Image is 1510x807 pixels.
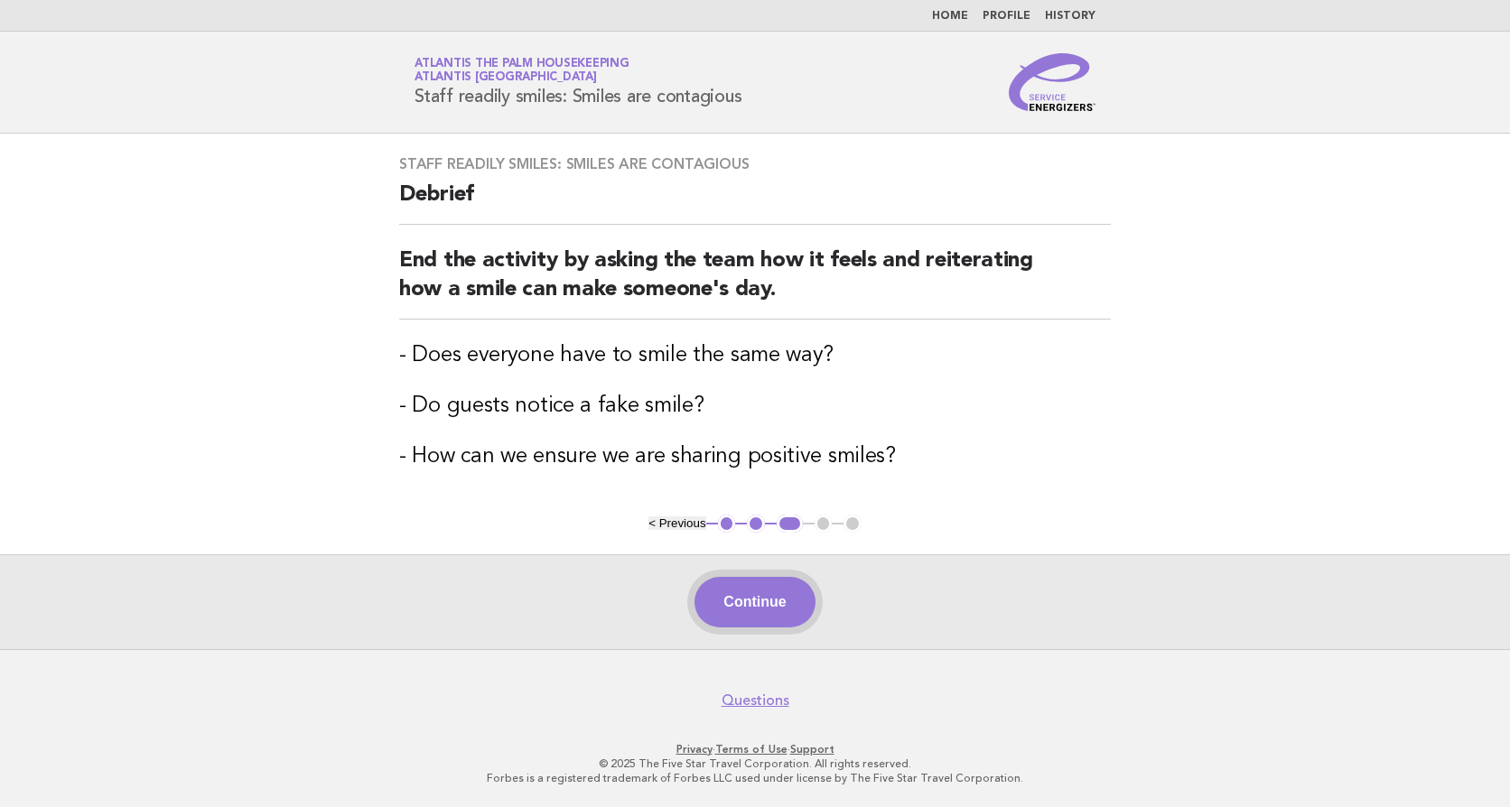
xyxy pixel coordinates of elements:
[399,181,1111,225] h2: Debrief
[718,515,736,533] button: 1
[399,246,1111,320] h2: End the activity by asking the team how it feels and reiterating how a smile can make someone's day.
[399,155,1111,173] h3: Staff readily smiles: Smiles are contagious
[415,58,629,83] a: Atlantis The Palm HousekeepingAtlantis [GEOGRAPHIC_DATA]
[399,442,1111,471] h3: - How can we ensure we are sharing positive smiles?
[983,11,1030,22] a: Profile
[747,515,765,533] button: 2
[676,743,713,756] a: Privacy
[932,11,968,22] a: Home
[202,771,1308,785] p: Forbes is a registered trademark of Forbes LLC used under license by The Five Star Travel Corpora...
[777,515,803,533] button: 3
[790,743,834,756] a: Support
[722,691,789,710] a: Questions
[715,743,788,756] a: Terms of Use
[1009,53,1095,111] img: Service Energizers
[399,392,1111,421] h3: - Do guests notice a fake smile?
[399,341,1111,370] h3: - Does everyone have to smile the same way?
[202,756,1308,771] p: © 2025 The Five Star Travel Corporation. All rights reserved.
[415,72,597,84] span: Atlantis [GEOGRAPHIC_DATA]
[202,742,1308,756] p: · ·
[694,577,815,627] button: Continue
[415,59,741,106] h1: Staff readily smiles: Smiles are contagious
[648,516,705,530] button: < Previous
[1045,11,1095,22] a: History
